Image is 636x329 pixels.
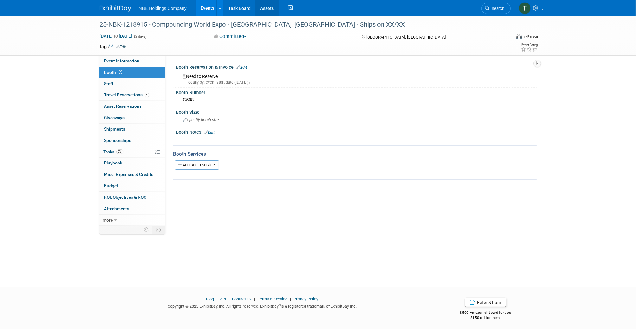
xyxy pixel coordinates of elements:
td: Tags [100,43,126,50]
a: Misc. Expenses & Credits [99,169,165,180]
a: Budget [99,180,165,191]
span: (2 days) [134,35,147,39]
a: Booth [99,67,165,78]
div: $150 off for them. [434,315,537,320]
a: Terms of Service [258,297,287,301]
span: 0% [116,149,123,154]
a: Search [481,3,511,14]
span: Booth not reserved yet [118,70,124,74]
div: Need to Reserve [181,72,532,85]
span: Event Information [104,58,140,63]
span: [GEOGRAPHIC_DATA], [GEOGRAPHIC_DATA] [366,35,446,40]
div: Event Rating [521,43,538,47]
span: Shipments [104,126,125,132]
div: 25-NBK-1218915 - Compounding World Expo - [GEOGRAPHIC_DATA], [GEOGRAPHIC_DATA] - Ships on XX/XX [98,19,501,30]
a: Tasks0% [99,146,165,158]
a: Edit [204,130,215,135]
div: Booth Number: [176,88,537,96]
span: Playbook [104,160,123,165]
td: Toggle Event Tabs [152,226,165,234]
span: ROI, Objectives & ROO [104,195,147,200]
span: to [113,34,119,39]
div: C508 [181,95,532,105]
div: Booth Services [173,151,537,158]
span: Specify booth size [183,118,219,122]
a: ROI, Objectives & ROO [99,192,165,203]
a: Contact Us [232,297,252,301]
span: Giveaways [104,115,125,120]
a: Edit [116,45,126,49]
div: Event Format [473,33,538,42]
span: Search [490,6,504,11]
div: Booth Reservation & Invoice: [176,62,537,71]
a: Attachments [99,203,165,214]
a: Blog [206,297,214,301]
a: API [220,297,226,301]
a: Add Booth Service [175,160,219,170]
div: $500 Amazon gift card for you, [434,306,537,320]
a: Shipments [99,124,165,135]
button: Committed [211,33,249,40]
a: Sponsorships [99,135,165,146]
div: Copyright © 2025 ExhibitDay, Inc. All rights reserved. ExhibitDay is a registered trademark of Ex... [100,302,425,309]
sup: ® [279,303,281,307]
a: Playbook [99,158,165,169]
span: | [288,297,292,301]
span: | [253,297,257,301]
img: ExhibitDay [100,5,131,12]
a: Edit [237,65,247,70]
span: | [215,297,219,301]
a: Asset Reservations [99,101,165,112]
span: 3 [145,93,149,97]
img: Format-Inperson.png [516,34,522,39]
span: Tasks [104,149,123,154]
span: Staff [104,81,114,86]
span: Attachments [104,206,130,211]
td: Personalize Event Tab Strip [141,226,152,234]
span: NBE Holdings Company [139,6,187,11]
div: Booth Notes: [176,127,537,136]
span: more [103,217,113,223]
a: Privacy Policy [293,297,318,301]
a: Giveaways [99,112,165,123]
a: Refer & Earn [465,298,506,307]
a: more [99,215,165,226]
div: In-Person [523,34,538,39]
span: Misc. Expenses & Credits [104,172,154,177]
span: [DATE] [DATE] [100,33,133,39]
a: Staff [99,78,165,89]
div: Booth Size: [176,107,537,115]
span: Budget [104,183,119,188]
img: Tim Wiersma [519,2,531,14]
div: Ideally by: event start date ([DATE])? [183,80,532,85]
span: Sponsorships [104,138,132,143]
a: Event Information [99,55,165,67]
a: Travel Reservations3 [99,89,165,100]
span: Travel Reservations [104,92,149,97]
span: Asset Reservations [104,104,142,109]
span: | [227,297,231,301]
span: Booth [104,70,124,75]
